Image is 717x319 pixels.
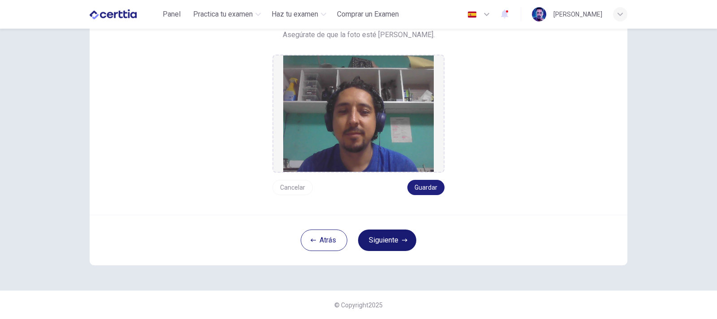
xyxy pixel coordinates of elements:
[466,11,478,18] img: es
[157,6,186,22] button: Panel
[407,180,445,195] button: Guardar
[272,180,313,195] button: Cancelar
[283,30,435,40] span: Asegúrate de que la foto esté [PERSON_NAME].
[272,9,318,20] span: Haz tu examen
[301,230,347,251] button: Atrás
[190,6,264,22] button: Practica tu examen
[532,7,546,21] img: Profile picture
[553,9,602,20] div: [PERSON_NAME]
[337,9,399,20] span: Comprar un Examen
[334,302,383,309] span: © Copyright 2025
[90,5,137,23] img: CERTTIA logo
[90,5,157,23] a: CERTTIA logo
[268,6,330,22] button: Haz tu examen
[283,55,434,172] img: preview screemshot
[163,9,181,20] span: Panel
[333,6,402,22] button: Comprar un Examen
[193,9,253,20] span: Practica tu examen
[358,230,416,251] button: Siguiente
